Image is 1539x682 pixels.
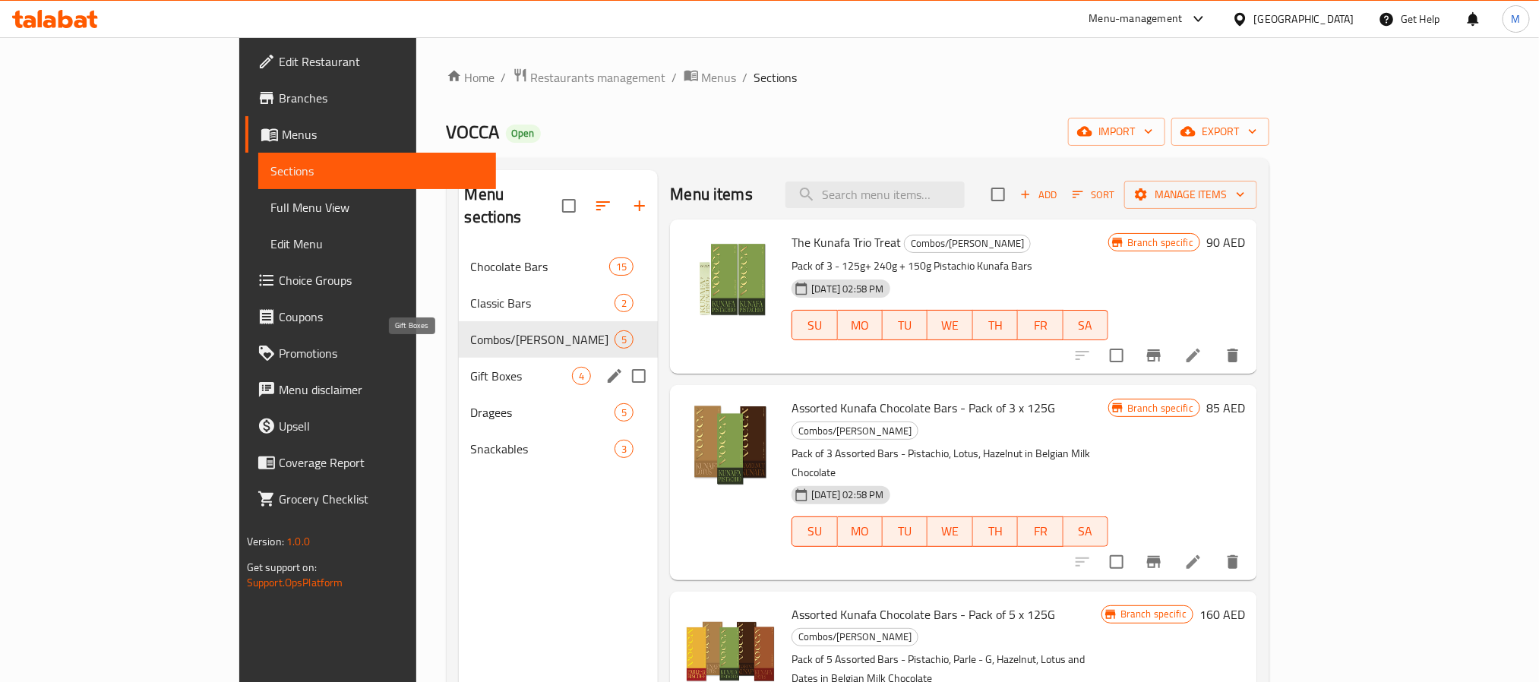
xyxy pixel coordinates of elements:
[465,183,563,229] h2: Menu sections
[1018,310,1063,340] button: FR
[792,257,1108,276] p: Pack of 3 - 125g+ 240g + 150g Pistachio Kunafa Bars
[905,235,1030,252] span: Combos/[PERSON_NAME]
[459,248,659,285] div: Chocolate Bars15
[279,417,484,435] span: Upsell
[1184,346,1202,365] a: Edit menu item
[1063,183,1124,207] span: Sort items
[247,573,343,592] a: Support.OpsPlatform
[279,344,484,362] span: Promotions
[973,310,1018,340] button: TH
[513,68,666,87] a: Restaurants management
[1136,544,1172,580] button: Branch-specific-item
[1121,235,1199,250] span: Branch specific
[672,68,678,87] li: /
[979,520,1012,542] span: TH
[553,190,585,222] span: Select all sections
[754,68,798,87] span: Sections
[1014,183,1063,207] button: Add
[471,440,615,458] div: Snackables
[506,127,541,140] span: Open
[1063,516,1108,547] button: SA
[838,310,883,340] button: MO
[844,520,877,542] span: MO
[792,422,918,440] div: Combos/Kunafa Treat
[883,310,928,340] button: TU
[615,294,634,312] div: items
[603,365,626,387] button: edit
[615,296,633,311] span: 2
[471,257,610,276] div: Chocolate Bars
[1073,186,1114,204] span: Sort
[615,406,633,420] span: 5
[501,68,507,87] li: /
[615,442,633,456] span: 3
[245,408,496,444] a: Upsell
[245,444,496,481] a: Coverage Report
[785,182,965,208] input: search
[792,444,1108,482] p: Pack of 3 Assorted Bars - Pistachio, Lotus, Hazelnut in Belgian Milk Chocolate
[1114,607,1193,621] span: Branch specific
[1024,314,1057,336] span: FR
[1183,122,1257,141] span: export
[1199,604,1245,625] h6: 160 AED
[798,520,831,542] span: SU
[258,226,496,262] a: Edit Menu
[615,333,633,347] span: 5
[270,162,484,180] span: Sections
[1184,553,1202,571] a: Edit menu item
[279,89,484,107] span: Branches
[904,235,1031,253] div: Combos/Kunafa Treat
[471,403,615,422] span: Dragees
[447,115,500,149] span: VOCCA
[805,488,890,502] span: [DATE] 02:58 PM
[792,603,1055,626] span: Assorted Kunafa Chocolate Bars - Pack of 5 x 125G
[1070,520,1102,542] span: SA
[279,271,484,289] span: Choice Groups
[928,310,972,340] button: WE
[471,294,615,312] span: Classic Bars
[471,367,573,385] span: Gift Boxes
[247,532,284,551] span: Version:
[270,235,484,253] span: Edit Menu
[531,68,666,87] span: Restaurants management
[1124,181,1257,209] button: Manage items
[1512,11,1521,27] span: M
[682,232,779,329] img: The Kunafa Trio Treat
[610,260,633,274] span: 15
[279,453,484,472] span: Coverage Report
[258,189,496,226] a: Full Menu View
[973,516,1018,547] button: TH
[245,262,496,298] a: Choice Groups
[792,310,837,340] button: SU
[682,397,779,494] img: Assorted Kunafa Chocolate Bars - Pack of 3 x 125G
[506,125,541,143] div: Open
[615,330,634,349] div: items
[245,481,496,517] a: Grocery Checklist
[279,380,484,399] span: Menu disclaimer
[279,308,484,326] span: Coupons
[1206,232,1245,253] h6: 90 AED
[1024,520,1057,542] span: FR
[889,314,921,336] span: TU
[702,68,737,87] span: Menus
[1121,401,1199,415] span: Branch specific
[459,394,659,431] div: Dragees5
[1018,516,1063,547] button: FR
[1014,183,1063,207] span: Add item
[1215,337,1251,374] button: delete
[982,178,1014,210] span: Select section
[1171,118,1269,146] button: export
[471,330,615,349] span: Combos/[PERSON_NAME]
[1063,310,1108,340] button: SA
[844,314,877,336] span: MO
[1089,10,1183,28] div: Menu-management
[798,314,831,336] span: SU
[615,403,634,422] div: items
[1070,314,1102,336] span: SA
[792,516,837,547] button: SU
[609,257,634,276] div: items
[838,516,883,547] button: MO
[805,282,890,296] span: [DATE] 02:58 PM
